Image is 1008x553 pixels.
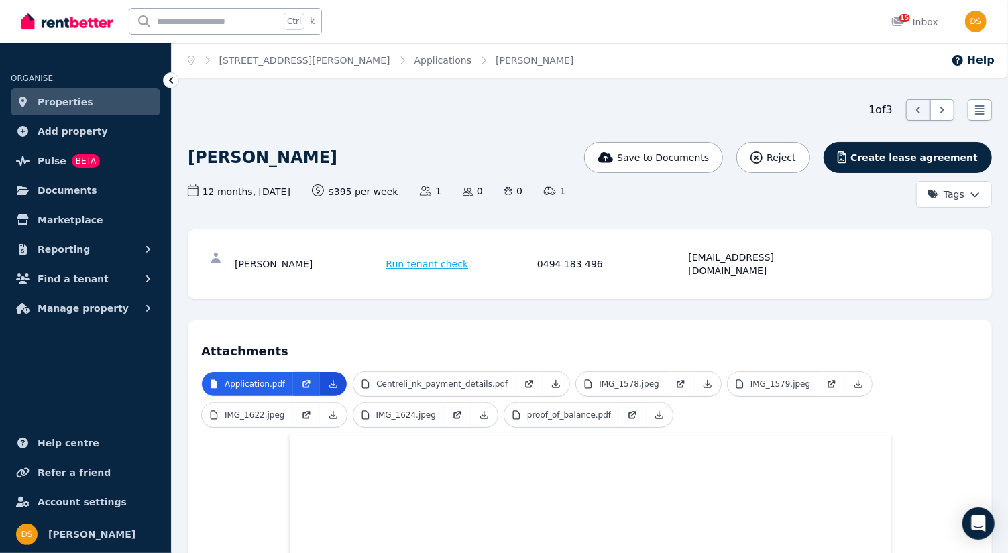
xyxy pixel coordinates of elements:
button: Reporting [11,236,160,263]
a: Download Attachment [543,372,569,396]
span: Add property [38,123,108,139]
p: IMG_1622.jpeg [225,410,285,420]
a: Account settings [11,489,160,515]
a: [STREET_ADDRESS][PERSON_NAME] [219,55,390,66]
p: proof_of_balance.pdf [527,410,611,420]
a: Download Attachment [320,372,347,396]
span: Properties [38,94,93,110]
button: Create lease agreement [824,142,992,173]
span: Refer a friend [38,465,111,481]
span: Reporting [38,241,90,257]
a: Open in new Tab [293,403,320,427]
a: Download Attachment [320,403,347,427]
a: Download Attachment [646,403,673,427]
a: Open in new Tab [293,372,320,396]
nav: Breadcrumb [172,43,590,78]
button: Manage property [11,295,160,322]
span: Manage property [38,300,129,316]
span: Documents [38,182,97,198]
span: Find a tenant [38,271,109,287]
a: IMG_1578.jpeg [576,372,667,396]
p: Application.pdf [225,379,285,389]
span: Ctrl [284,13,304,30]
span: 1 [544,184,565,198]
div: [PERSON_NAME] [235,251,382,278]
span: 0 [504,184,522,198]
a: Add property [11,118,160,145]
span: 1 [420,184,441,198]
span: [PERSON_NAME] [496,54,573,67]
a: Open in new Tab [667,372,694,396]
span: BETA [72,154,100,168]
h1: [PERSON_NAME] [188,147,337,168]
div: Inbox [891,15,938,29]
a: Application.pdf [202,372,293,396]
a: IMG_1622.jpeg [202,403,293,427]
span: Help centre [38,435,99,451]
a: proof_of_balance.pdf [504,403,619,427]
img: RentBetter [21,11,113,32]
img: Donna Stone [16,524,38,545]
span: Tags [928,188,964,201]
button: Find a tenant [11,265,160,292]
span: Marketplace [38,212,103,228]
span: 12 months , [DATE] [188,184,290,198]
span: Save to Documents [617,151,709,164]
div: [EMAIL_ADDRESS][DOMAIN_NAME] [689,251,836,278]
span: Pulse [38,153,66,169]
span: 15 [899,14,910,22]
a: Help centre [11,430,160,456]
span: Reject [767,151,795,164]
h4: Attachments [201,334,978,361]
a: Marketplace [11,206,160,233]
p: IMG_1578.jpeg [599,379,659,389]
p: IMG_1624.jpeg [376,410,437,420]
a: Download Attachment [471,403,498,427]
span: 0 [463,184,483,198]
img: Donna Stone [965,11,987,32]
a: Open in new Tab [619,403,646,427]
a: Documents [11,177,160,204]
a: IMG_1579.jpeg [728,372,819,396]
span: $395 per week [312,184,398,198]
span: k [310,16,315,27]
button: Save to Documents [584,142,724,173]
a: Properties [11,88,160,115]
a: Download Attachment [694,372,721,396]
div: 0494 183 496 [537,251,685,278]
span: [PERSON_NAME] [48,526,135,542]
span: 1 of 3 [869,102,893,118]
a: Download Attachment [845,372,872,396]
a: Applications [414,55,472,66]
span: Create lease agreement [850,151,978,164]
button: Tags [916,181,992,208]
a: Refer a friend [11,459,160,486]
a: PulseBETA [11,147,160,174]
a: Centreli_nk_payment_details.pdf [353,372,516,396]
span: ORGANISE [11,74,53,83]
a: Open in new Tab [444,403,471,427]
a: Open in new Tab [516,372,543,396]
a: IMG_1624.jpeg [353,403,445,427]
button: Reject [736,142,809,173]
p: Centreli_nk_payment_details.pdf [376,379,508,389]
span: Account settings [38,494,127,510]
p: IMG_1579.jpeg [750,379,811,389]
div: Open Intercom Messenger [962,507,995,540]
button: Help [951,52,995,68]
a: Open in new Tab [818,372,845,396]
span: Run tenant check [386,257,469,271]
